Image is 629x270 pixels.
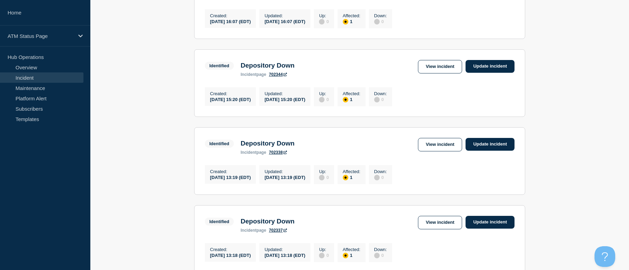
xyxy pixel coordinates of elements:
[343,247,360,252] p: Affected :
[343,19,348,24] div: affected
[374,19,380,24] div: disabled
[374,175,380,180] div: disabled
[374,252,387,258] div: 0
[374,174,387,180] div: 0
[264,18,305,24] div: [DATE] 16:07 (EDT)
[210,91,251,96] p: Created :
[374,18,387,24] div: 0
[343,18,360,24] div: 1
[343,174,360,180] div: 1
[241,150,257,155] span: incident
[343,96,360,102] div: 1
[466,216,515,229] a: Update incident
[343,169,360,174] p: Affected :
[319,19,325,24] div: disabled
[264,247,305,252] p: Updated :
[319,97,325,102] div: disabled
[205,140,234,148] span: Identified
[374,13,387,18] p: Down :
[319,174,329,180] div: 0
[343,91,360,96] p: Affected :
[319,253,325,258] div: disabled
[319,18,329,24] div: 0
[264,13,305,18] p: Updated :
[241,72,266,77] p: page
[241,150,266,155] p: page
[319,175,325,180] div: disabled
[241,140,294,147] h3: Depository Down
[264,91,305,96] p: Updated :
[241,228,257,233] span: incident
[269,72,287,77] a: 702344
[374,253,380,258] div: disabled
[319,247,329,252] p: Up :
[374,97,380,102] div: disabled
[418,60,462,73] a: View incident
[210,96,251,102] div: [DATE] 15:20 (EDT)
[319,252,329,258] div: 0
[241,228,266,233] p: page
[269,228,287,233] a: 702337
[343,175,348,180] div: affected
[374,247,387,252] p: Down :
[264,252,305,258] div: [DATE] 13:18 (EDT)
[210,247,251,252] p: Created :
[241,218,294,225] h3: Depository Down
[205,218,234,226] span: Identified
[343,253,348,258] div: affected
[264,174,305,180] div: [DATE] 13:19 (EDT)
[269,150,287,155] a: 702338
[319,96,329,102] div: 0
[466,60,515,73] a: Update incident
[210,13,251,18] p: Created :
[210,174,251,180] div: [DATE] 13:19 (EDT)
[264,169,305,174] p: Updated :
[374,169,387,174] p: Down :
[343,97,348,102] div: affected
[343,13,360,18] p: Affected :
[343,252,360,258] div: 1
[210,169,251,174] p: Created :
[418,138,462,151] a: View incident
[319,13,329,18] p: Up :
[210,18,251,24] div: [DATE] 16:07 (EDT)
[264,96,305,102] div: [DATE] 15:20 (EDT)
[319,91,329,96] p: Up :
[319,169,329,174] p: Up :
[418,216,462,229] a: View incident
[205,62,234,70] span: Identified
[210,252,251,258] div: [DATE] 13:18 (EDT)
[374,91,387,96] p: Down :
[241,72,257,77] span: incident
[374,96,387,102] div: 0
[595,246,615,267] iframe: Help Scout Beacon - Open
[8,33,74,39] p: ATM Status Page
[466,138,515,151] a: Update incident
[241,62,294,69] h3: Depository Down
